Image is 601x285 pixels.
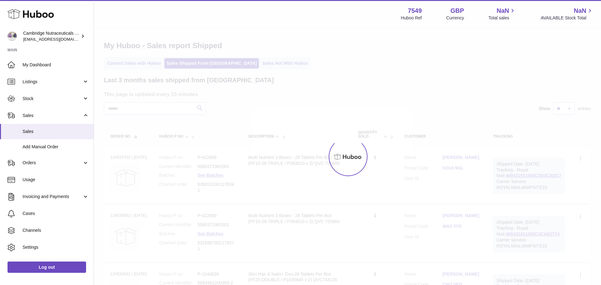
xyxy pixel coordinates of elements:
[408,7,422,15] strong: 7549
[23,177,89,183] span: Usage
[23,62,89,68] span: My Dashboard
[23,227,89,233] span: Channels
[23,144,89,150] span: Add Manual Order
[23,37,92,42] span: [EMAIL_ADDRESS][DOMAIN_NAME]
[23,211,89,216] span: Cases
[23,194,82,200] span: Invoicing and Payments
[488,7,516,21] a: NaN Total sales
[488,15,516,21] span: Total sales
[23,79,82,85] span: Listings
[541,7,593,21] a: NaN AVAILABLE Stock Total
[8,32,17,41] img: internalAdmin-7549@internal.huboo.com
[450,7,464,15] strong: GBP
[23,96,82,102] span: Stock
[401,15,422,21] div: Huboo Ref
[23,244,89,250] span: Settings
[574,7,586,15] span: NaN
[23,30,80,42] div: Cambridge Nutraceuticals Ltd
[23,113,82,119] span: Sales
[23,129,89,135] span: Sales
[541,15,593,21] span: AVAILABLE Stock Total
[8,262,86,273] a: Log out
[446,15,464,21] div: Currency
[496,7,509,15] span: NaN
[23,160,82,166] span: Orders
